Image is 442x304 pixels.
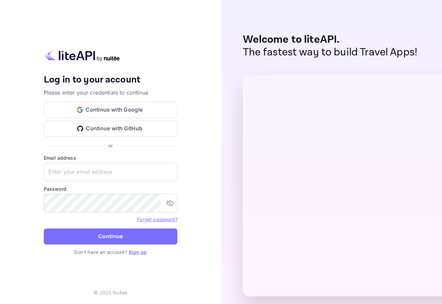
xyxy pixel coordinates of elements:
label: Email address [44,154,177,161]
button: Continue with Google [44,102,177,118]
button: toggle password visibility [163,196,177,210]
h4: Log in to your account [44,74,177,86]
button: Continue with GitHub [44,121,177,137]
button: Continue [44,229,177,245]
a: Sign up [129,249,147,255]
a: Forget password? [137,216,177,222]
a: Forget password? [137,216,177,222]
p: Welcome to liteAPI. [243,33,418,46]
p: Don't have an account? [44,249,177,256]
p: The fastest way to build Travel Apps! [243,46,418,59]
img: liteapi [44,48,121,61]
p: or [108,142,113,149]
label: Password [44,185,177,192]
p: Please enter your credentials to continue [44,89,177,97]
input: Enter your email address [44,163,177,181]
p: © 2025 Nuitee [94,289,127,296]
